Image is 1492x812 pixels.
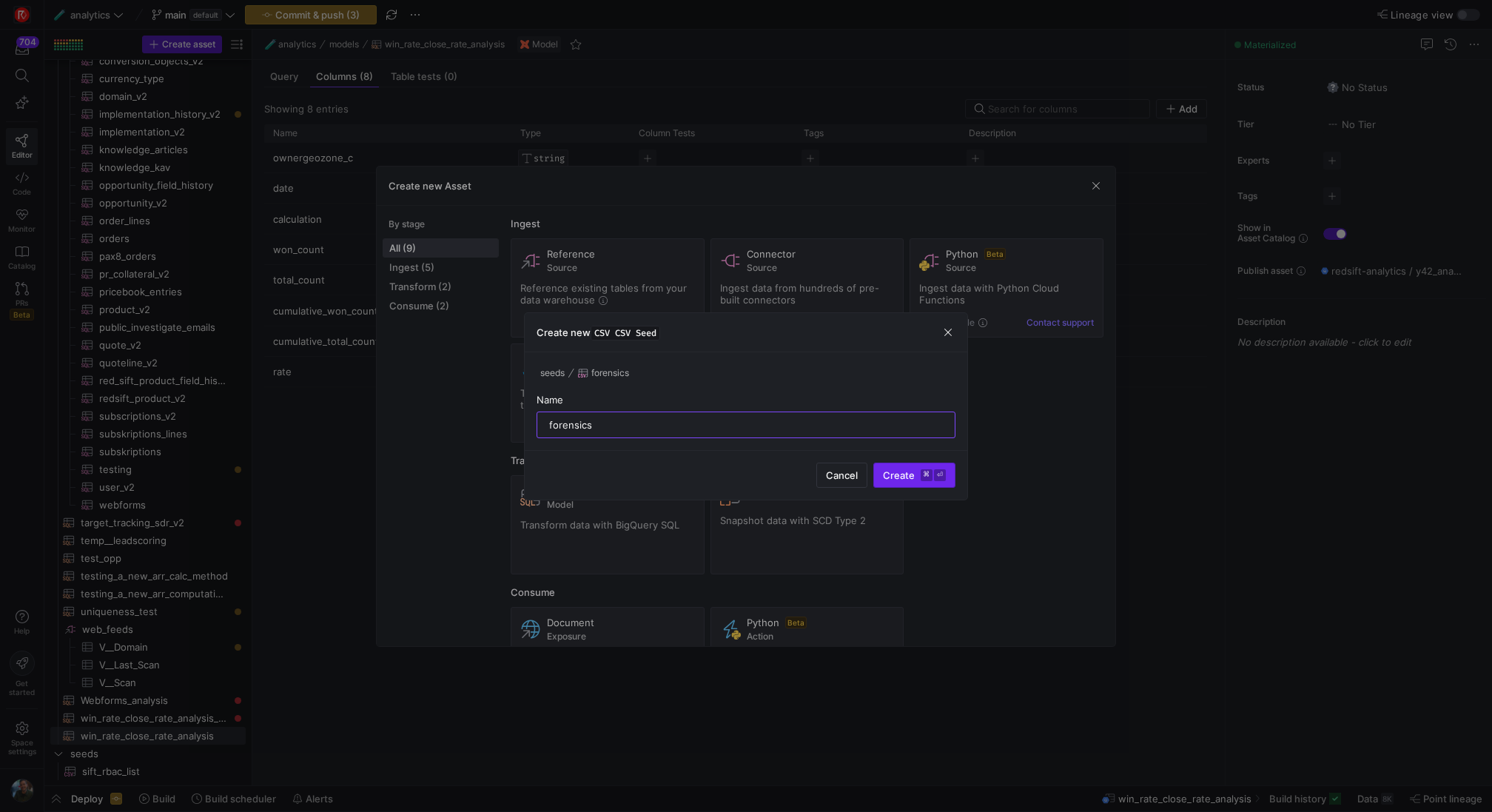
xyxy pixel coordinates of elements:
span: forensics [591,368,629,378]
button: seeds [537,364,568,382]
button: Cancel [816,463,867,488]
span: Cancel [826,469,858,481]
kbd: ⌘ [921,469,932,481]
span: CSV CSV Seed [591,326,660,340]
span: Create [883,469,946,481]
h3: Create new [537,326,660,338]
kbd: ⏎ [934,469,946,481]
button: forensics [574,364,633,382]
button: Create⌘⏎ [873,463,955,488]
span: seeds [540,368,565,378]
span: Name [537,394,563,406]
